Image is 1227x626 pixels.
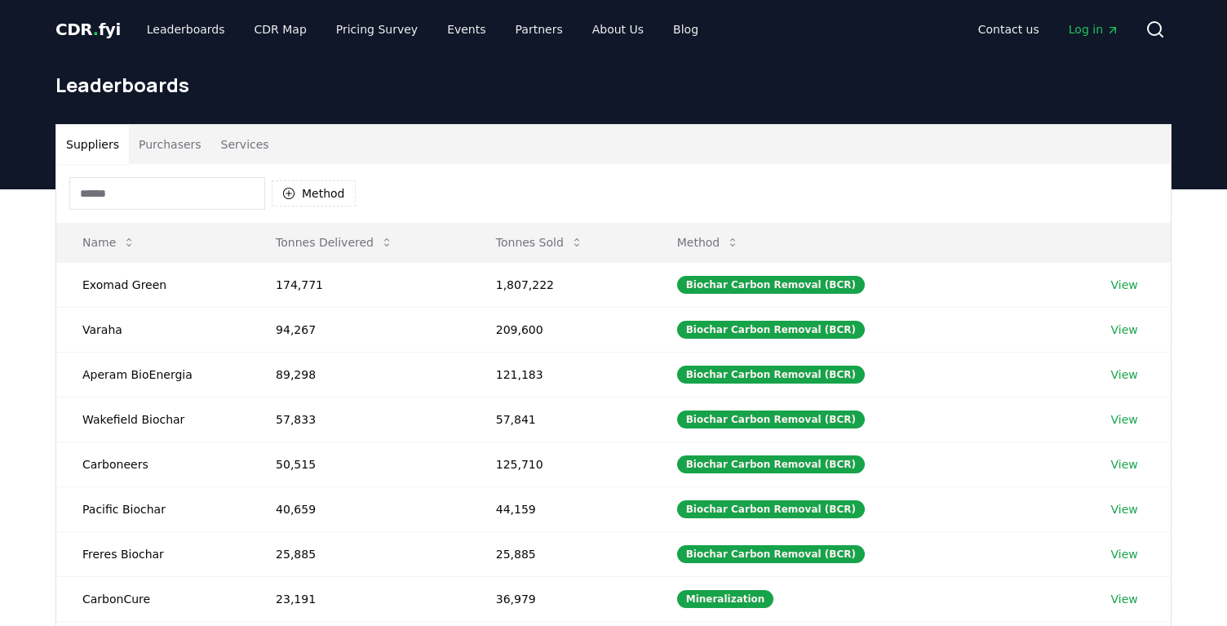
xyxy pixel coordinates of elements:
[241,15,320,44] a: CDR Map
[470,531,651,576] td: 25,885
[250,352,470,397] td: 89,298
[503,15,576,44] a: Partners
[660,15,711,44] a: Blog
[677,411,865,428] div: Biochar Carbon Removal (BCR)
[965,15,1052,44] a: Contact us
[579,15,657,44] a: About Us
[134,15,711,44] nav: Main
[470,442,651,486] td: 125,710
[470,576,651,621] td: 36,979
[470,397,651,442] td: 57,841
[470,262,651,307] td: 1,807,222
[56,397,250,442] td: Wakefield Biochar
[263,226,406,259] button: Tonnes Delivered
[1111,322,1138,338] a: View
[56,576,250,621] td: CarbonCure
[56,531,250,576] td: Freres Biochar
[1056,15,1132,44] a: Log in
[664,226,753,259] button: Method
[677,366,865,384] div: Biochar Carbon Removal (BCR)
[55,72,1172,98] h1: Leaderboards
[470,307,651,352] td: 209,600
[250,262,470,307] td: 174,771
[250,576,470,621] td: 23,191
[1111,591,1138,607] a: View
[965,15,1132,44] nav: Main
[677,500,865,518] div: Biochar Carbon Removal (BCR)
[1111,501,1138,517] a: View
[55,18,121,41] a: CDR.fyi
[677,276,865,294] div: Biochar Carbon Removal (BCR)
[1111,277,1138,293] a: View
[134,15,238,44] a: Leaderboards
[483,226,596,259] button: Tonnes Sold
[56,125,129,164] button: Suppliers
[470,352,651,397] td: 121,183
[250,486,470,531] td: 40,659
[211,125,279,164] button: Services
[56,486,250,531] td: Pacific Biochar
[677,455,865,473] div: Biochar Carbon Removal (BCR)
[129,125,211,164] button: Purchasers
[1111,456,1138,473] a: View
[272,180,356,206] button: Method
[677,545,865,563] div: Biochar Carbon Removal (BCR)
[56,262,250,307] td: Exomad Green
[1069,21,1119,38] span: Log in
[93,20,99,39] span: .
[56,442,250,486] td: Carboneers
[55,20,121,39] span: CDR fyi
[250,397,470,442] td: 57,833
[250,442,470,486] td: 50,515
[250,531,470,576] td: 25,885
[1111,546,1138,562] a: View
[69,226,148,259] button: Name
[250,307,470,352] td: 94,267
[677,590,774,608] div: Mineralization
[677,321,865,339] div: Biochar Carbon Removal (BCR)
[470,486,651,531] td: 44,159
[434,15,498,44] a: Events
[56,307,250,352] td: Varaha
[56,352,250,397] td: Aperam BioEnergia
[323,15,431,44] a: Pricing Survey
[1111,366,1138,383] a: View
[1111,411,1138,428] a: View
